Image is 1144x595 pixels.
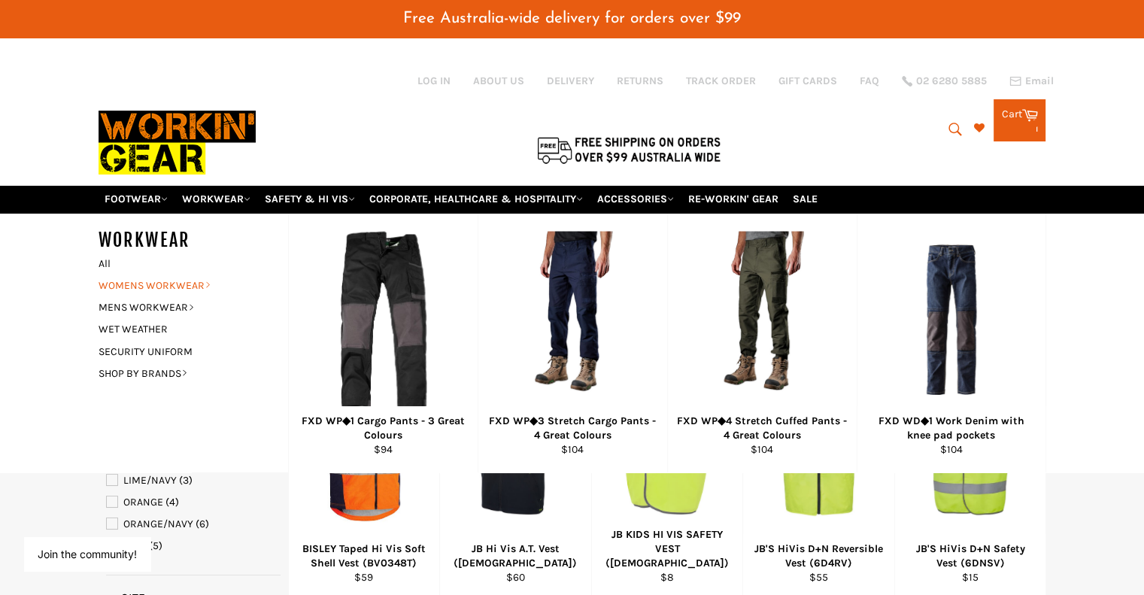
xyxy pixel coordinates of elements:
[904,542,1036,571] div: JB'S HiVis D+N Safety Vest (6DNSV)
[106,472,281,489] a: LIME/NAVY
[857,213,1046,472] a: FXD WD◆1 Work Denim with knee pad pockets - Workin' Gear FXD WD◆1 Work Denim with knee pad pocket...
[473,74,524,88] a: ABOUT US
[417,74,451,87] a: Log in
[123,496,163,508] span: ORANGE
[487,442,657,457] div: $104
[514,232,632,408] img: FXD WP◆3 Stretch Cargo Pants - 4 Great Colours - Workin' Gear
[547,74,594,88] a: DELIVERY
[601,527,733,571] div: JB KIDS HI VIS SAFETY VEST ([DEMOGRAPHIC_DATA])
[994,99,1045,141] a: Cart 1
[1034,122,1038,135] span: 1
[91,253,288,275] a: All
[601,570,733,584] div: $8
[99,100,256,185] img: Workin Gear leaders in Workwear, Safety Boots, PPE, Uniforms. Australia's No.1 in Workwear
[259,186,361,212] a: SAFETY & HI VIS
[677,414,847,443] div: FXD WP◆4 Stretch Cuffed Pants - 4 Great Colours
[123,518,193,530] span: ORANGE/NAVY
[179,474,193,487] span: (3)
[403,11,741,26] span: Free Australia-wide delivery for orders over $99
[753,542,885,571] div: JB'S HiVis D+N Reversible Vest (6D4RV)
[149,539,162,552] span: (5)
[682,186,784,212] a: RE-WORKIN' GEAR
[535,134,723,165] img: Flat $9.95 shipping Australia wide
[99,186,174,212] a: FOOTWEAR
[91,341,273,363] a: SECURITY UNIFORM
[298,442,468,457] div: $94
[38,548,137,560] button: Join the community!
[677,442,847,457] div: $104
[876,244,1027,395] img: FXD WD◆1 Work Denim with knee pad pockets - Workin' Gear
[91,363,273,384] a: SHOP BY BRANDS
[99,228,288,253] h5: WORKWEAR
[363,186,589,212] a: CORPORATE, HEALTHCARE & HOSPITALITY
[335,232,430,408] img: FXD WP◆1 Cargo Pants - 4 Great Colours - Workin' Gear
[753,570,885,584] div: $55
[591,186,680,212] a: ACCESSORIES
[667,213,857,472] a: FXD WP◆4 Stretch Cuffed Pants - 4 Great Colours - Workin' Gear FXD WP◆4 Stretch Cuffed Pants - 4 ...
[1009,75,1054,87] a: Email
[787,186,824,212] a: SALE
[916,76,987,87] span: 02 6280 5885
[450,542,582,571] div: JB Hi Vis A.T. Vest ([DEMOGRAPHIC_DATA])
[165,496,179,508] span: (4)
[904,570,1036,584] div: $15
[487,414,657,443] div: FXD WP◆3 Stretch Cargo Pants - 4 Great Colours
[450,570,582,584] div: $60
[902,76,987,87] a: 02 6280 5885
[196,518,209,530] span: (6)
[686,74,756,88] a: TRACK ORDER
[298,542,430,571] div: BISLEY Taped Hi Vis Soft Shell Vest (BV0348T)
[617,74,663,88] a: RETURNS
[298,414,468,443] div: FXD WP◆1 Cargo Pants - 3 Great Colours
[106,516,281,533] a: ORANGE/NAVY
[91,318,273,340] a: WET WEATHER
[91,275,273,296] a: WOMENS WORKWEAR
[478,213,667,472] a: FXD WP◆3 Stretch Cargo Pants - 4 Great Colours - Workin' Gear FXD WP◆3 Stretch Cargo Pants - 4 Gr...
[106,538,281,554] a: PINK
[860,74,879,88] a: FAQ
[1025,76,1054,87] span: Email
[866,414,1036,443] div: FXD WD◆1 Work Denim with knee pad pockets
[866,442,1036,457] div: $104
[778,74,837,88] a: GIFT CARDS
[106,494,281,511] a: ORANGE
[91,296,273,318] a: MENS WORKWEAR
[298,570,430,584] div: $59
[288,213,478,472] a: FXD WP◆1 Cargo Pants - 4 Great Colours - Workin' Gear FXD WP◆1 Cargo Pants - 3 Great Colours $94
[703,232,821,408] img: FXD WP◆4 Stretch Cuffed Pants - 4 Great Colours - Workin' Gear
[176,186,256,212] a: WORKWEAR
[123,474,177,487] span: LIME/NAVY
